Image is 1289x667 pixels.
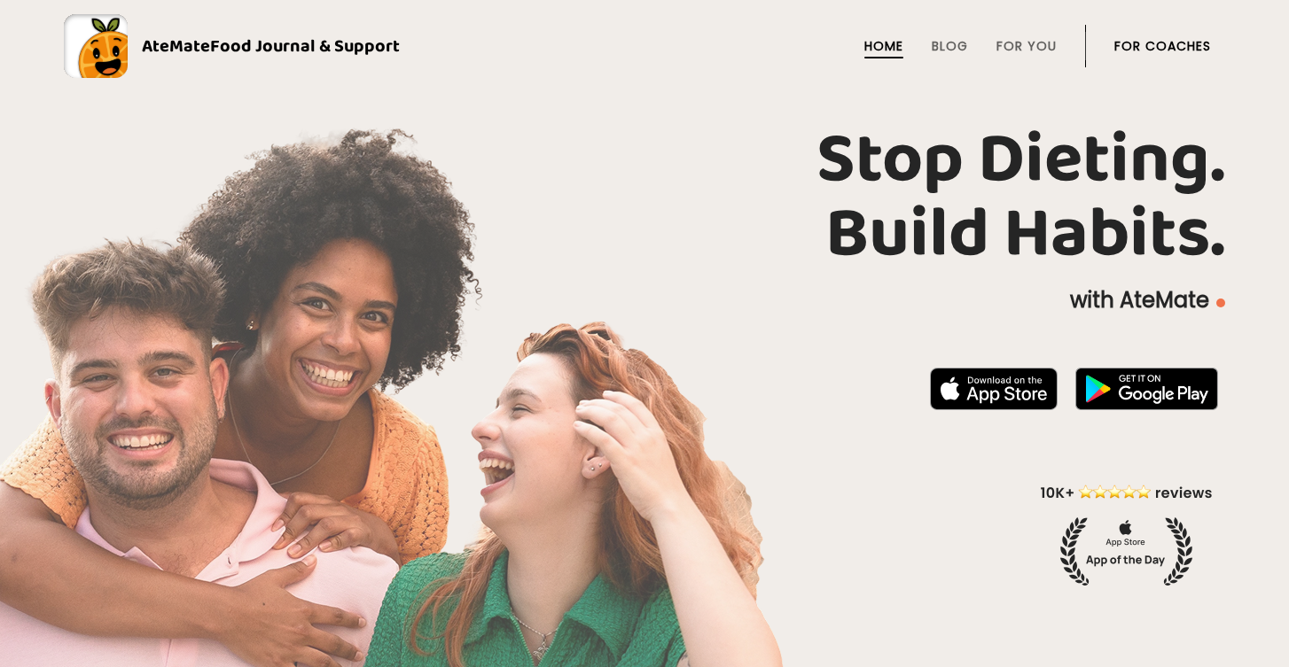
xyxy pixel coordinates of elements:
img: badge-download-google.png [1075,368,1218,410]
div: AteMate [128,32,400,60]
a: For Coaches [1114,39,1211,53]
a: Home [864,39,903,53]
h1: Stop Dieting. Build Habits. [64,123,1225,272]
p: with AteMate [64,286,1225,314]
a: Blog [932,39,968,53]
img: badge-download-apple.svg [930,368,1058,410]
span: Food Journal & Support [210,32,400,60]
a: AteMateFood Journal & Support [64,14,1225,78]
img: home-hero-appoftheday.png [1027,482,1225,586]
a: For You [996,39,1057,53]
